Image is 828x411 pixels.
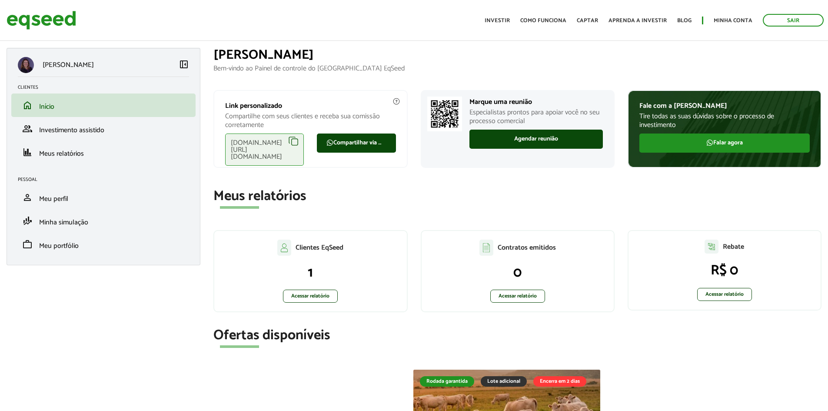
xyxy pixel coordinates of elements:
p: [PERSON_NAME] [43,61,94,69]
a: Agendar reunião [469,130,603,149]
h1: [PERSON_NAME] [213,48,821,62]
div: [DOMAIN_NAME][URL][DOMAIN_NAME] [225,134,304,166]
span: finance [22,147,33,157]
span: Meu portfólio [39,240,79,252]
img: agent-contratos.svg [479,240,493,256]
img: agent-relatorio.svg [705,240,718,254]
p: Link personalizado [225,102,396,110]
li: Início [11,94,196,117]
p: R$ 0 [637,262,812,279]
p: Tire todas as suas dúvidas sobre o processo de investimento [639,112,810,129]
p: 0 [430,264,605,281]
div: Rodada garantida [420,376,474,387]
span: Minha simulação [39,217,88,228]
a: personMeu perfil [18,192,189,203]
p: Compartilhe com seus clientes e receba sua comissão corretamente [225,112,396,129]
img: agent-meulink-info2.svg [392,97,400,105]
h2: Meus relatórios [213,189,821,204]
p: Especialistas prontos para apoiar você no seu processo comercial [469,108,603,125]
li: Minha simulação [11,209,196,233]
p: Bem-vindo ao Painel de controle do [GEOGRAPHIC_DATA] EqSeed [213,64,821,73]
div: Encerra em 2 dias [533,376,586,387]
li: Investimento assistido [11,117,196,140]
img: FaWhatsapp.svg [326,139,333,146]
a: Acessar relatório [697,288,752,301]
div: Lote adicional [481,376,527,387]
p: Marque uma reunião [469,98,603,106]
a: homeInício [18,100,189,110]
span: person [22,192,33,203]
img: EqSeed [7,9,76,32]
h2: Pessoal [18,177,196,182]
img: FaWhatsapp.svg [706,139,713,146]
a: finance_modeMinha simulação [18,216,189,226]
a: workMeu portfólio [18,239,189,250]
a: Colapsar menu [179,59,189,71]
a: financeMeus relatórios [18,147,189,157]
a: Compartilhar via WhatsApp [317,134,396,153]
a: Acessar relatório [283,290,338,303]
span: Meu perfil [39,193,68,205]
span: home [22,100,33,110]
span: Meus relatórios [39,148,84,160]
li: Meu perfil [11,186,196,209]
h2: Clientes [18,85,196,90]
span: Investimento assistido [39,124,104,136]
p: Rebate [723,243,744,251]
a: Captar [577,18,598,23]
a: Blog [677,18,692,23]
img: agent-clientes.svg [277,240,291,255]
a: Aprenda a investir [609,18,667,23]
a: groupInvestimento assistido [18,124,189,134]
p: Contratos emitidos [498,244,556,252]
p: Clientes EqSeed [296,244,343,252]
li: Meus relatórios [11,140,196,164]
img: Marcar reunião com consultor [427,97,462,131]
span: group [22,124,33,134]
span: finance_mode [22,216,33,226]
a: Falar agora [639,134,810,153]
span: work [22,239,33,250]
a: Como funciona [520,18,566,23]
p: Fale com a [PERSON_NAME] [639,102,810,110]
h2: Ofertas disponíveis [213,328,821,343]
li: Meu portfólio [11,233,196,256]
span: Início [39,101,54,113]
a: Acessar relatório [490,290,545,303]
a: Sair [763,14,824,27]
span: left_panel_close [179,59,189,70]
a: Investir [485,18,510,23]
a: Minha conta [714,18,752,23]
p: 1 [223,264,398,281]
